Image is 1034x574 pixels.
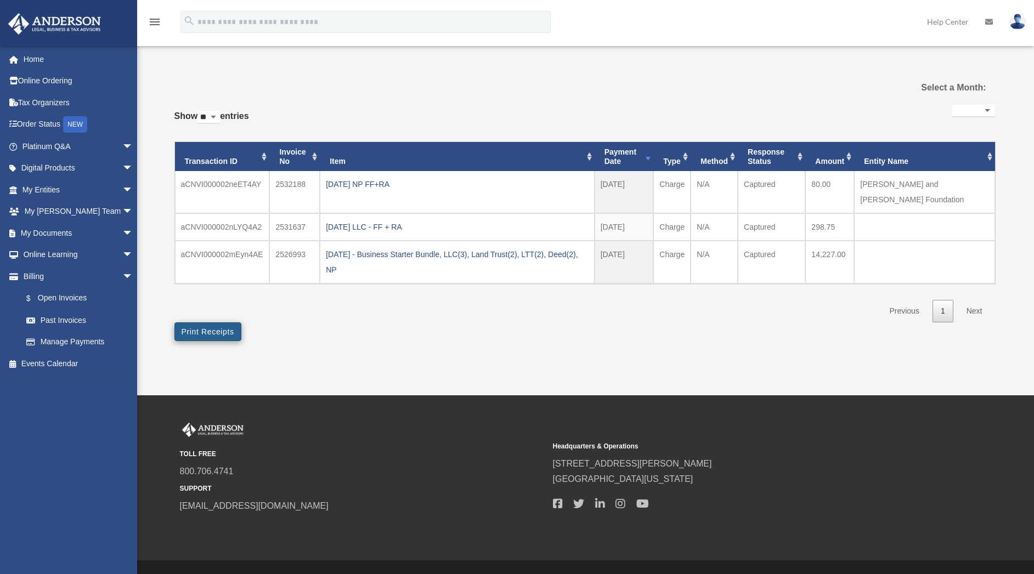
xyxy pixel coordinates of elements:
[691,213,738,241] td: N/A
[691,142,738,172] th: Method: activate to sort column ascending
[595,241,654,283] td: [DATE]
[269,171,320,213] td: 2532188
[122,201,144,223] span: arrow_drop_down
[854,142,995,172] th: Entity Name: activate to sort column ascending
[122,222,144,245] span: arrow_drop_down
[197,111,220,124] select: Showentries
[653,171,691,213] td: Charge
[8,157,150,179] a: Digital Productsarrow_drop_down
[269,213,320,241] td: 2531637
[653,213,691,241] td: Charge
[805,241,854,283] td: 14,227.00
[122,157,144,180] span: arrow_drop_down
[8,135,150,157] a: Platinum Q&Aarrow_drop_down
[653,142,691,172] th: Type: activate to sort column ascending
[958,300,991,322] a: Next
[175,241,270,283] td: aCNVI000002mEyn4AE
[8,265,150,287] a: Billingarrow_drop_down
[63,116,87,133] div: NEW
[180,423,246,437] img: Anderson Advisors Platinum Portal
[15,331,150,353] a: Manage Payments
[595,142,654,172] th: Payment Date: activate to sort column ascending
[180,501,329,510] a: [EMAIL_ADDRESS][DOMAIN_NAME]
[595,171,654,213] td: [DATE]
[183,15,195,27] i: search
[8,179,150,201] a: My Entitiesarrow_drop_down
[32,292,38,305] span: $
[691,241,738,283] td: N/A
[326,177,588,192] div: [DATE] NP FF+RA
[320,142,594,172] th: Item: activate to sort column ascending
[805,171,854,213] td: 80.00
[8,244,150,266] a: Online Learningarrow_drop_down
[8,222,150,244] a: My Documentsarrow_drop_down
[122,135,144,158] span: arrow_drop_down
[269,241,320,283] td: 2526993
[8,201,150,223] a: My [PERSON_NAME] Teamarrow_drop_down
[326,247,588,277] div: [DATE] - Business Starter Bundle, LLC(3), Land Trust(2), LTT(2), Deed(2), NP
[595,213,654,241] td: [DATE]
[805,142,854,172] th: Amount: activate to sort column ascending
[854,171,995,213] td: [PERSON_NAME] and [PERSON_NAME] Foundation
[866,80,986,95] label: Select a Month:
[269,142,320,172] th: Invoice No: activate to sort column ascending
[8,113,150,136] a: Order StatusNEW
[8,353,150,374] a: Events Calendar
[805,213,854,241] td: 298.75
[738,241,805,283] td: Captured
[8,70,150,92] a: Online Ordering
[175,213,270,241] td: aCNVI000002nLYQ4A2
[881,300,927,322] a: Previous
[122,265,144,288] span: arrow_drop_down
[553,441,918,452] small: Headquarters & Operations
[326,219,588,235] div: [DATE] LLC - FF + RA
[175,171,270,213] td: aCNVI000002neET4AY
[1009,14,1026,30] img: User Pic
[553,459,712,468] a: [STREET_ADDRESS][PERSON_NAME]
[653,241,691,283] td: Charge
[122,244,144,266] span: arrow_drop_down
[175,142,270,172] th: Transaction ID: activate to sort column ascending
[738,213,805,241] td: Captured
[15,309,144,331] a: Past Invoices
[15,287,150,310] a: $Open Invoices
[180,448,545,460] small: TOLL FREE
[174,109,249,135] label: Show entries
[148,15,161,29] i: menu
[691,171,738,213] td: N/A
[738,142,805,172] th: Response Status: activate to sort column ascending
[8,92,150,113] a: Tax Organizers
[174,322,241,341] button: Print Receipts
[8,48,150,70] a: Home
[180,467,234,476] a: 800.706.4741
[148,19,161,29] a: menu
[933,300,953,322] a: 1
[122,179,144,201] span: arrow_drop_down
[180,483,545,495] small: SUPPORT
[5,13,104,35] img: Anderson Advisors Platinum Portal
[738,171,805,213] td: Captured
[553,474,693,484] a: [GEOGRAPHIC_DATA][US_STATE]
